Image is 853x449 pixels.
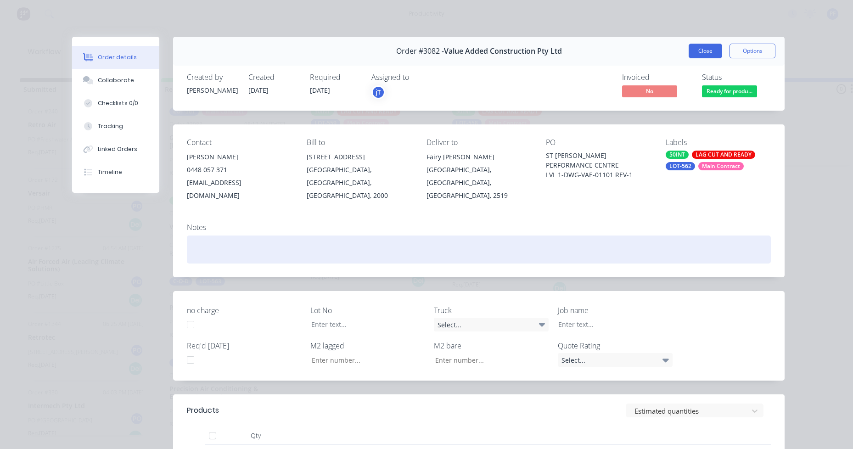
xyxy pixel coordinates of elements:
div: Tracking [98,122,123,130]
div: PO [546,138,651,147]
div: Main Contract [698,162,744,170]
div: Checklists 0/0 [98,99,138,107]
div: Notes [187,223,771,232]
button: Collaborate [72,69,159,92]
button: Linked Orders [72,138,159,161]
div: Bill to [307,138,412,147]
div: [STREET_ADDRESS][GEOGRAPHIC_DATA], [GEOGRAPHIC_DATA], [GEOGRAPHIC_DATA], 2000 [307,151,412,202]
div: Fairy [PERSON_NAME] [426,151,532,163]
span: [DATE] [248,86,269,95]
button: Checklists 0/0 [72,92,159,115]
span: No [622,85,677,97]
div: [GEOGRAPHIC_DATA], [GEOGRAPHIC_DATA], [GEOGRAPHIC_DATA], 2519 [426,163,532,202]
label: M2 lagged [310,340,425,351]
label: Job name [558,305,673,316]
label: Truck [434,305,549,316]
div: LOT-562 [666,162,695,170]
div: Created by [187,73,237,82]
div: Assigned to [371,73,463,82]
label: Req'd [DATE] [187,340,302,351]
div: Select... [558,353,673,367]
span: Ready for produ... [702,85,757,97]
button: Options [730,44,775,58]
div: Fairy [PERSON_NAME][GEOGRAPHIC_DATA], [GEOGRAPHIC_DATA], [GEOGRAPHIC_DATA], 2519 [426,151,532,202]
div: Created [248,73,299,82]
input: Enter number... [304,353,425,367]
span: Value Added Construction Pty Ltd [444,47,562,56]
div: [PERSON_NAME]0448 057 371[EMAIL_ADDRESS][DOMAIN_NAME] [187,151,292,202]
div: [STREET_ADDRESS] [307,151,412,163]
span: [DATE] [310,86,330,95]
div: Invoiced [622,73,691,82]
div: Deliver to [426,138,532,147]
div: LAG CUT AND READY [692,151,755,159]
div: [PERSON_NAME] [187,151,292,163]
label: Quote Rating [558,340,673,351]
div: Linked Orders [98,145,137,153]
div: 50INT [666,151,689,159]
div: Qty [228,427,283,445]
button: Timeline [72,161,159,184]
div: [PERSON_NAME] [187,85,237,95]
button: Order details [72,46,159,69]
div: Timeline [98,168,122,176]
div: [EMAIL_ADDRESS][DOMAIN_NAME] [187,176,292,202]
button: Close [689,44,722,58]
div: Required [310,73,360,82]
label: Lot No [310,305,425,316]
div: ST [PERSON_NAME] PERFORMANCE CENTRE LVL 1-DWG-VAE-01101 REV-1 [546,151,651,180]
div: Order details [98,53,137,62]
button: jT [371,85,385,99]
label: M2 bare [434,340,549,351]
input: Enter number... [427,353,549,367]
button: Tracking [72,115,159,138]
div: [GEOGRAPHIC_DATA], [GEOGRAPHIC_DATA], [GEOGRAPHIC_DATA], 2000 [307,163,412,202]
div: 0448 057 371 [187,163,292,176]
label: no charge [187,305,302,316]
div: Status [702,73,771,82]
div: Collaborate [98,76,134,84]
div: Labels [666,138,771,147]
div: Select... [434,318,549,331]
div: Contact [187,138,292,147]
button: Ready for produ... [702,85,757,99]
div: Products [187,405,219,416]
span: Order #3082 - [396,47,444,56]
